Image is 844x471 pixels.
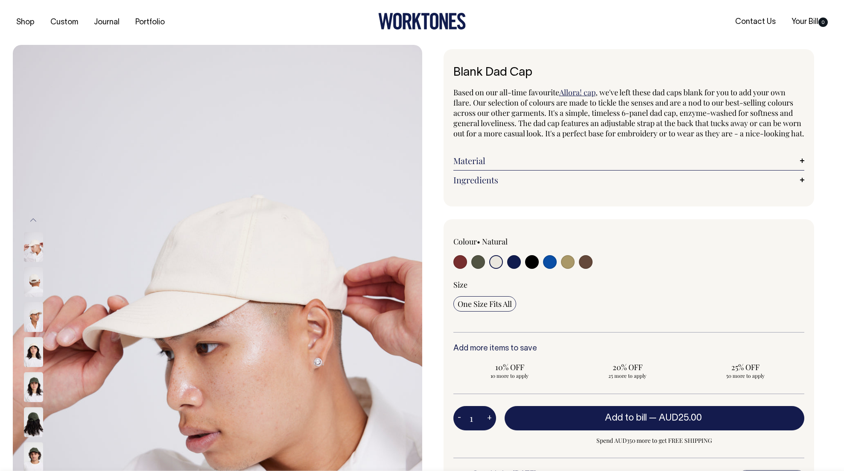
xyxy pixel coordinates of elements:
input: 25% OFF 50 more to apply [689,359,802,382]
a: Portfolio [132,15,168,29]
span: Add to bill [605,414,647,422]
span: 25 more to apply [575,372,680,379]
span: 25% OFF [693,362,797,372]
span: , we've left these dad caps blank for you to add your own flare. Our selection of colours are mad... [453,87,804,138]
img: olive [24,372,43,402]
span: 0 [818,18,828,27]
a: Your Bill0 [788,15,831,29]
a: Material [453,156,805,166]
label: Natural [482,236,508,247]
span: One Size Fits All [458,299,512,309]
img: olive [24,407,43,437]
a: Custom [47,15,82,29]
span: Spend AUD350 more to get FREE SHIPPING [505,436,805,446]
span: 10% OFF [458,362,562,372]
span: Based on our all-time favourite [453,87,559,97]
button: Add to bill —AUD25.00 [505,406,805,430]
img: natural [24,337,43,367]
img: natural [24,232,43,262]
input: One Size Fits All [453,296,516,312]
h1: Blank Dad Cap [453,66,805,79]
a: Allora! cap [559,87,596,97]
span: — [649,414,704,422]
a: Contact Us [732,15,779,29]
a: Ingredients [453,175,805,185]
span: 50 more to apply [693,372,797,379]
img: natural [24,267,43,297]
span: 20% OFF [575,362,680,372]
span: 10 more to apply [458,372,562,379]
button: - [453,410,465,427]
span: • [477,236,480,247]
div: Size [453,280,805,290]
a: Shop [13,15,38,29]
input: 20% OFF 25 more to apply [571,359,684,382]
h6: Add more items to save [453,344,805,353]
button: + [483,410,496,427]
img: natural [24,302,43,332]
input: 10% OFF 10 more to apply [453,359,566,382]
button: Previous [27,210,40,230]
span: AUD25.00 [659,414,702,422]
div: Colour [453,236,594,247]
a: Journal [91,15,123,29]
